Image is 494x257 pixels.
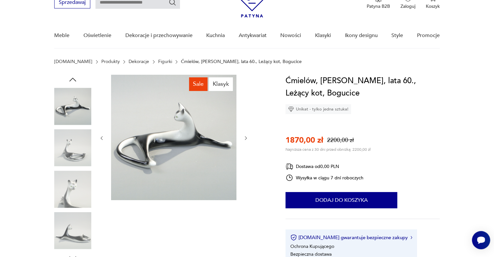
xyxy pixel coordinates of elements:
[400,3,415,9] p: Zaloguj
[472,231,490,249] iframe: Smartsupp widget button
[239,23,267,48] a: Antykwariat
[315,23,331,48] a: Klasyki
[101,59,120,64] a: Produkty
[288,106,294,112] img: Ikona diamentu
[391,23,403,48] a: Style
[411,236,412,239] img: Ikona strzałki w prawo
[285,104,351,114] div: Unikat - tylko jedna sztuka!
[345,23,377,48] a: Ikony designu
[290,234,297,241] img: Ikona certyfikatu
[129,59,149,64] a: Dekoracje
[189,77,208,91] div: Sale
[417,23,440,48] a: Promocje
[54,1,90,5] a: Sprzedawaj
[111,75,236,200] img: Zdjęcie produktu Ćmielów, Mieczysław Naruszewicz, lata 60., Leżący kot, Bogucice
[54,23,70,48] a: Meble
[54,129,91,166] img: Zdjęcie produktu Ćmielów, Mieczysław Naruszewicz, lata 60., Leżący kot, Bogucice
[158,59,172,64] a: Figurki
[83,23,111,48] a: Oświetlenie
[290,243,334,250] li: Ochrona Kupującego
[285,162,293,171] img: Ikona dostawy
[206,23,225,48] a: Kuchnia
[54,171,91,208] img: Zdjęcie produktu Ćmielów, Mieczysław Naruszewicz, lata 60., Leżący kot, Bogucice
[426,3,440,9] p: Koszyk
[285,135,323,146] p: 1870,00 zł
[54,59,92,64] a: [DOMAIN_NAME]
[285,174,363,182] div: Wysyłka w ciągu 7 dni roboczych
[181,59,302,64] p: Ćmielów, [PERSON_NAME], lata 60., Leżący kot, Bogucice
[209,77,233,91] div: Klasyk
[327,136,354,144] p: 2200,00 zł
[367,3,390,9] p: Patyna B2B
[125,23,192,48] a: Dekoracje i przechowywanie
[290,234,412,241] button: [DOMAIN_NAME] gwarantuje bezpieczne zakupy
[285,192,397,208] button: Dodaj do koszyka
[54,212,91,249] img: Zdjęcie produktu Ćmielów, Mieczysław Naruszewicz, lata 60., Leżący kot, Bogucice
[54,88,91,125] img: Zdjęcie produktu Ćmielów, Mieczysław Naruszewicz, lata 60., Leżący kot, Bogucice
[285,147,371,152] p: Najniższa cena z 30 dni przed obniżką: 2200,00 zł
[280,23,301,48] a: Nowości
[285,75,440,99] h1: Ćmielów, [PERSON_NAME], lata 60., Leżący kot, Bogucice
[285,162,363,171] div: Dostawa od 0,00 PLN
